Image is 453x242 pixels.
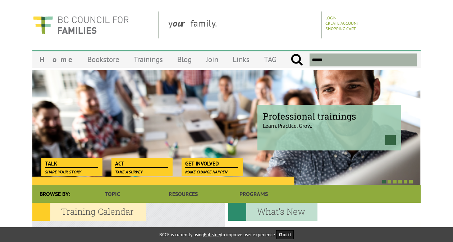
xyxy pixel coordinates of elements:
[32,185,77,203] div: Browse By:
[32,203,146,221] h2: Training Calendar
[163,11,322,38] div: y family.
[173,17,191,29] strong: our
[257,51,284,68] a: TAG
[263,110,396,122] span: Professional trainings
[325,15,337,20] a: Login
[182,158,242,168] a: Get Involved Make change happen
[219,185,289,203] a: Programs
[276,230,294,239] button: Got it
[62,227,195,241] p: Join one of our many exciting and informative family life education programs.
[115,169,143,174] span: Take a survey
[185,160,238,168] span: Get Involved
[325,20,359,26] a: Create Account
[41,158,101,168] a: Talk Share your story
[77,185,148,203] a: Topic
[111,158,171,168] a: Act Take a survey
[263,116,396,129] p: Learn. Practice. Grow.
[32,51,80,68] a: Home
[148,185,218,203] a: Resources
[199,51,225,68] a: Join
[45,169,81,174] span: Share your story
[185,169,228,174] span: Make change happen
[325,26,356,31] a: Shopping Cart
[170,51,199,68] a: Blog
[204,232,221,238] a: Fullstory
[225,51,257,68] a: Links
[32,11,129,38] img: BC Council for FAMILIES
[290,53,303,66] input: Submit
[228,203,317,221] h2: What's New
[45,160,98,168] span: Talk
[127,51,170,68] a: Trainings
[80,51,127,68] a: Bookstore
[115,160,168,168] span: Act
